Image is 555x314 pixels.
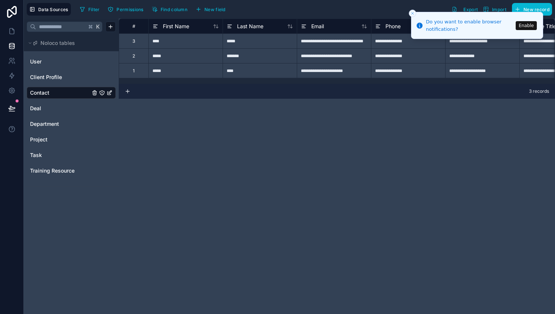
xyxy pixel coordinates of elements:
a: User [30,58,90,65]
div: Contact [27,87,116,99]
div: Client Profile [27,71,116,83]
button: Data Sources [27,3,71,16]
div: User [27,56,116,68]
span: K [95,24,101,29]
span: Filter [88,7,100,12]
span: Data Sources [38,7,68,12]
span: Task [30,151,42,159]
div: Department [27,118,116,130]
button: Permissions [105,4,146,15]
span: Permissions [116,7,143,12]
span: Phone [385,23,401,30]
div: 2 [132,53,135,59]
div: Training Resource [27,165,116,177]
button: Export [449,3,480,16]
span: New field [204,7,226,12]
span: Client Profile [30,73,62,81]
a: Contact [30,89,90,97]
div: Project [27,134,116,145]
a: Training Resource [30,167,90,174]
span: Project [30,136,47,143]
span: 3 records [529,88,549,94]
a: Project [30,136,90,143]
a: New record [509,3,552,16]
span: Contact [30,89,49,97]
div: Task [27,149,116,161]
button: Import [480,3,509,16]
span: Training Resource [30,167,75,174]
a: Deal [30,105,90,112]
button: Enable [516,21,537,30]
div: Deal [27,102,116,114]
a: Task [30,151,90,159]
a: Department [30,120,90,128]
div: Do you want to enable browser notifications? [426,18,513,33]
span: First Name [163,23,189,30]
span: Find column [161,7,187,12]
span: Email [311,23,324,30]
div: 3 [132,38,135,44]
button: Filter [77,4,102,15]
span: Noloco tables [40,39,75,47]
a: Permissions [105,4,149,15]
button: New field [193,4,228,15]
span: Deal [30,105,41,112]
div: # [125,23,143,29]
span: Last Name [237,23,263,30]
button: Noloco tables [27,38,111,48]
button: New record [512,3,552,16]
div: 1 [133,68,135,74]
a: Client Profile [30,73,90,81]
button: Find column [149,4,190,15]
button: Close toast [409,10,416,17]
span: Department [30,120,59,128]
span: User [30,58,42,65]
